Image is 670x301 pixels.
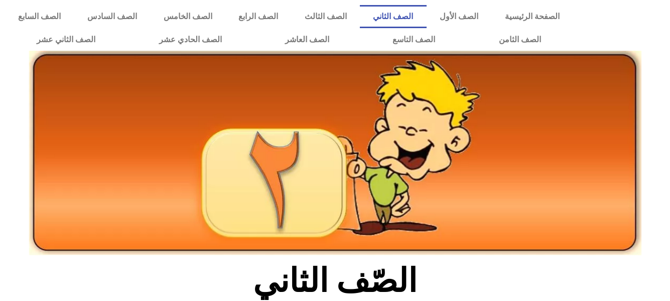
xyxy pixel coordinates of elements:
a: الصف السادس [74,5,151,28]
a: الصف التاسع [361,28,467,51]
a: الصف الرابع [225,5,292,28]
a: الصف العاشر [253,28,361,51]
a: الصف الثاني [360,5,427,28]
a: الصف الثالث [291,5,360,28]
a: الصف السابع [5,5,74,28]
a: الصف الحادي عشر [127,28,253,51]
a: الصفحة الرئيسية [491,5,573,28]
h2: الصّف الثاني [169,261,501,300]
a: الصف الثامن [467,28,572,51]
a: الصف الثاني عشر [5,28,127,51]
a: الصف الخامس [150,5,225,28]
a: الصف الأول [427,5,492,28]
